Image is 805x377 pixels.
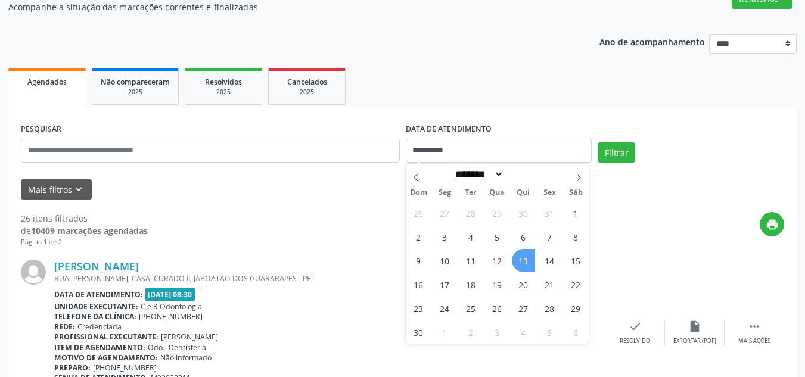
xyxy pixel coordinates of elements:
i: check [629,320,642,333]
img: img [21,260,46,285]
label: DATA DE ATENDIMENTO [406,120,492,139]
span: Novembro 19, 2025 [486,273,509,296]
span: Odo.- Dentisteria [148,342,206,353]
span: Novembro 8, 2025 [564,225,588,248]
span: Sex [536,189,562,197]
span: Outubro 29, 2025 [486,201,509,225]
span: Dezembro 5, 2025 [538,320,561,344]
span: Agendados [27,77,67,87]
label: PESQUISAR [21,120,61,139]
div: Resolvido [620,337,650,345]
b: Item de agendamento: [54,342,145,353]
b: Data de atendimento: [54,289,143,300]
p: Acompanhe a situação das marcações correntes e finalizadas [8,1,560,13]
div: Página 1 de 2 [21,237,148,247]
span: Novembro 20, 2025 [512,273,535,296]
span: Sáb [562,189,589,197]
div: 2025 [101,88,170,96]
span: Não informado [160,353,212,363]
div: Exportar (PDF) [673,337,716,345]
span: [PHONE_NUMBER] [93,363,157,373]
span: Novembro 2, 2025 [407,225,430,248]
i: insert_drive_file [688,320,701,333]
span: Dezembro 6, 2025 [564,320,588,344]
span: Novembro 5, 2025 [486,225,509,248]
div: RUA [PERSON_NAME], CASA, CURADO II, JABOATAO DOS GUARARAPES - PE [54,273,605,283]
span: Não compareceram [101,77,170,87]
span: Novembro 30, 2025 [407,320,430,344]
span: Novembro 23, 2025 [407,297,430,320]
span: Novembro 15, 2025 [564,249,588,272]
button: Mais filtroskeyboard_arrow_down [21,179,92,200]
span: Outubro 28, 2025 [459,201,483,225]
span: Novembro 22, 2025 [564,273,588,296]
div: de [21,225,148,237]
i:  [748,320,761,333]
span: Dezembro 1, 2025 [433,320,456,344]
span: Outubro 30, 2025 [512,201,535,225]
span: Novembro 24, 2025 [433,297,456,320]
button: Filtrar [598,142,635,163]
i: print [766,218,779,231]
span: [DATE] 08:30 [145,288,195,301]
span: Novembro 7, 2025 [538,225,561,248]
div: 2025 [194,88,253,96]
span: Novembro 16, 2025 [407,273,430,296]
span: Novembro 9, 2025 [407,249,430,272]
span: Credenciada [77,322,122,332]
span: Novembro 17, 2025 [433,273,456,296]
span: Novembro 26, 2025 [486,297,509,320]
span: Seg [431,189,458,197]
span: Novembro 11, 2025 [459,249,483,272]
b: Motivo de agendamento: [54,353,158,363]
span: [PHONE_NUMBER] [139,311,203,322]
span: Outubro 31, 2025 [538,201,561,225]
span: Outubro 27, 2025 [433,201,456,225]
span: Dom [406,189,432,197]
span: Dezembro 3, 2025 [486,320,509,344]
button: print [760,212,784,236]
span: Novembro 6, 2025 [512,225,535,248]
span: Novembro 3, 2025 [433,225,456,248]
span: Ter [458,189,484,197]
a: [PERSON_NAME] [54,260,139,273]
span: Novembro 4, 2025 [459,225,483,248]
div: Mais ações [738,337,770,345]
span: Novembro 12, 2025 [486,249,509,272]
span: Novembro 10, 2025 [433,249,456,272]
b: Rede: [54,322,75,332]
div: 2025 [277,88,337,96]
span: C e K Odontologia [141,301,202,311]
span: Novembro 25, 2025 [459,297,483,320]
b: Unidade executante: [54,301,138,311]
select: Month [452,168,504,180]
i: keyboard_arrow_down [72,183,85,196]
b: Profissional executante: [54,332,158,342]
span: Novembro 21, 2025 [538,273,561,296]
span: Qui [510,189,536,197]
span: Cancelados [287,77,327,87]
span: Novembro 27, 2025 [512,297,535,320]
span: Novembro 29, 2025 [564,297,588,320]
span: Resolvidos [205,77,242,87]
span: Novembro 28, 2025 [538,297,561,320]
span: [PERSON_NAME] [161,332,218,342]
span: Novembro 18, 2025 [459,273,483,296]
p: Ano de acompanhamento [599,34,705,49]
span: Novembro 14, 2025 [538,249,561,272]
span: Dezembro 4, 2025 [512,320,535,344]
div: 26 itens filtrados [21,212,148,225]
span: Novembro 13, 2025 [512,249,535,272]
span: Dezembro 2, 2025 [459,320,483,344]
input: Year [503,168,543,180]
span: Qua [484,189,510,197]
span: Outubro 26, 2025 [407,201,430,225]
strong: 10409 marcações agendadas [31,225,148,236]
b: Telefone da clínica: [54,311,136,322]
b: Preparo: [54,363,91,373]
span: Novembro 1, 2025 [564,201,588,225]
